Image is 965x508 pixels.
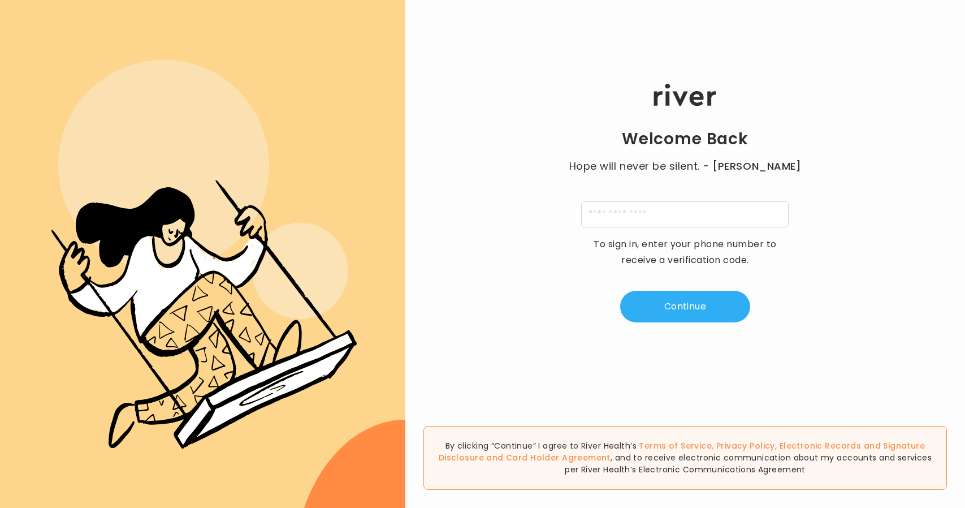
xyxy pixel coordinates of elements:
[639,440,712,451] a: Terms of Service
[439,440,925,463] a: Electronic Records and Signature Disclosure
[586,236,784,268] p: To sign in, enter your phone number to receive a verification code.
[439,440,925,463] span: , , and
[620,291,750,322] button: Continue
[558,158,812,174] p: Hope will never be silent.
[423,426,947,490] div: By clicking “Continue” I agree to River Health’s
[703,158,801,174] span: - [PERSON_NAME]
[716,440,775,451] a: Privacy Policy
[506,452,611,463] a: Card Holder Agreement
[622,129,748,149] h1: Welcome Back
[565,452,932,475] span: , and to receive electronic communication about my accounts and services per River Health’s Elect...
